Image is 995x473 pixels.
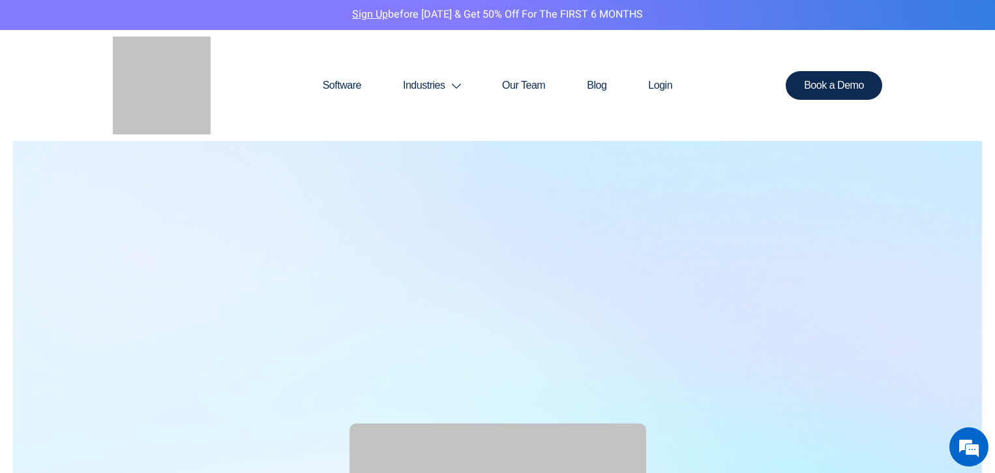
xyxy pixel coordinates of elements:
[302,54,382,117] a: Software
[352,7,388,22] a: Sign Up
[786,71,882,100] a: Book a Demo
[566,54,627,117] a: Blog
[627,54,693,117] a: Login
[804,80,864,91] span: Book a Demo
[10,7,985,23] p: before [DATE] & Get 50% Off for the FIRST 6 MONTHS
[382,54,481,117] a: Industries
[481,54,566,117] a: Our Team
